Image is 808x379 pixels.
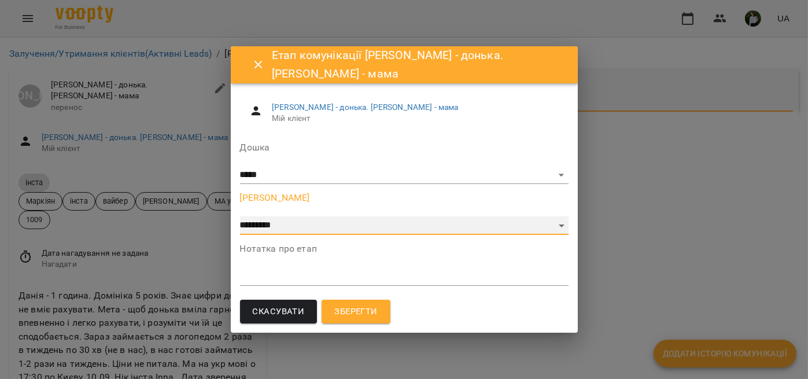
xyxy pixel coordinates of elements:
[253,304,305,319] span: Скасувати
[240,300,318,324] button: Скасувати
[245,51,272,79] button: Close
[272,102,458,112] a: [PERSON_NAME] - донька. [PERSON_NAME] - мама
[240,193,569,203] label: [PERSON_NAME]
[240,143,569,152] label: Дошка
[240,244,569,253] label: Нотатка про етап
[322,300,390,324] button: Зберегти
[272,113,559,124] span: Мій клієнт
[334,304,377,319] span: Зберегти
[272,46,563,83] h6: Етап комунікації [PERSON_NAME] - донька. [PERSON_NAME] - мама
